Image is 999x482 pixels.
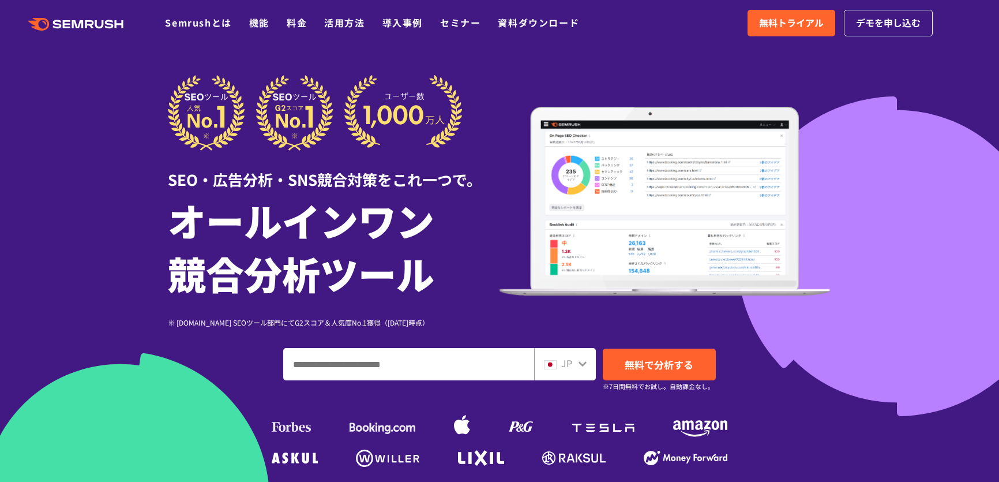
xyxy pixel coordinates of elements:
a: Semrushとは [165,16,231,29]
span: 無料で分析する [625,357,693,372]
div: SEO・広告分析・SNS競合対策をこれ一つで。 [168,151,499,190]
span: デモを申し込む [856,16,921,31]
a: 資料ダウンロード [498,16,579,29]
a: デモを申し込む [844,10,933,36]
span: JP [561,356,572,370]
small: ※7日間無料でお試し。自動課金なし。 [603,381,714,392]
input: ドメイン、キーワードまたはURLを入力してください [284,349,534,380]
a: 無料トライアル [748,10,835,36]
a: 導入事例 [382,16,423,29]
a: セミナー [440,16,480,29]
a: 活用方法 [324,16,365,29]
a: 料金 [287,16,307,29]
span: 無料トライアル [759,16,824,31]
div: ※ [DOMAIN_NAME] SEOツール部門にてG2スコア＆人気度No.1獲得（[DATE]時点） [168,317,499,328]
h1: オールインワン 競合分析ツール [168,193,499,300]
a: 無料で分析する [603,349,716,380]
a: 機能 [249,16,269,29]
